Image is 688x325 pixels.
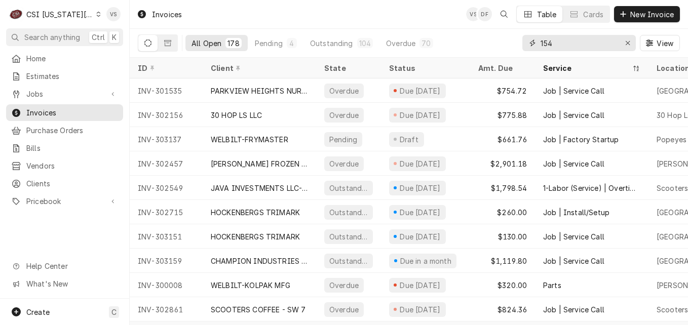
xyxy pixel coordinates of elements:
span: New Invoice [628,9,676,20]
a: Vendors [6,157,123,174]
button: Open search [496,6,512,22]
div: 30 HOP LS LLC [211,110,262,120]
span: Invoices [26,107,118,118]
div: Outstanding [328,256,369,266]
div: JAVA INVESTMENTS LLC-SCOOTERS [211,183,308,193]
div: Vicky Stuesse's Avatar [106,7,121,21]
div: INV-302457 [130,151,203,176]
span: What's New [26,278,117,289]
div: $775.88 [470,103,535,127]
a: Go to Jobs [6,86,123,102]
div: $260.00 [470,200,535,224]
div: $824.36 [470,297,535,321]
div: [PERSON_NAME] FROZEN CUSTARD MAIN [211,158,308,169]
div: Job | Service Call [543,86,604,96]
div: Due [DATE] [399,231,442,242]
a: Go to Help Center [6,258,123,274]
div: $1,798.54 [470,176,535,200]
a: Purchase Orders [6,122,123,139]
div: C [9,7,23,21]
div: Amt. Due [478,63,525,73]
span: Purchase Orders [26,125,118,136]
span: Jobs [26,89,103,99]
div: $130.00 [470,224,535,249]
div: Draft [398,134,420,145]
button: View [640,35,680,51]
div: CSI Kansas City's Avatar [9,7,23,21]
a: Invoices [6,104,123,121]
div: $320.00 [470,273,535,297]
span: Pricebook [26,196,103,207]
div: State [324,63,373,73]
div: PARKVIEW HEIGHTS NURSING & REHAB [211,86,308,96]
span: View [655,38,675,49]
div: $2,901.18 [470,151,535,176]
div: Due [DATE] [399,280,442,291]
div: Overdue [386,38,415,49]
div: VS [466,7,480,21]
div: Due [DATE] [399,183,442,193]
div: Job | Service Call [543,158,604,169]
div: 104 [359,38,371,49]
div: 1-Labor (Service) | Overtime | Incurred [543,183,640,193]
div: HOCKENBERGS TRIMARK [211,231,300,242]
div: Client [211,63,306,73]
div: SCOOTERS COFFEE - SW 7 [211,304,306,315]
div: Job | Service Call [543,256,604,266]
div: Due [DATE] [399,110,442,120]
div: Outstanding [328,231,369,242]
a: Bills [6,140,123,156]
div: INV-302715 [130,200,203,224]
div: Due in a month [399,256,452,266]
a: Estimates [6,68,123,85]
div: 4 [289,38,295,49]
div: All Open [192,38,221,49]
div: Status [389,63,460,73]
div: Pending [328,134,358,145]
div: Outstanding [328,207,369,218]
div: INV-303151 [130,224,203,249]
span: Help Center [26,261,117,271]
div: INV-301535 [130,78,203,103]
span: Estimates [26,71,118,82]
div: WELBILT-KOLPAK MFG [211,280,290,291]
div: Job | Install/Setup [543,207,609,218]
span: Search anything [24,32,80,43]
div: Overdue [328,86,360,96]
input: Keyword search [541,35,617,51]
span: Clients [26,178,118,189]
div: Job | Service Call [543,304,604,315]
a: Go to What's New [6,275,123,292]
div: Vicky Stuesse's Avatar [466,7,480,21]
div: 70 [422,38,431,49]
div: Job | Factory Startup [543,134,619,145]
div: CSI [US_STATE][GEOGRAPHIC_DATA] [26,9,93,20]
span: Bills [26,143,118,153]
div: $1,119.80 [470,249,535,273]
div: INV-302861 [130,297,203,321]
div: Overdue [328,304,360,315]
button: New Invoice [614,6,680,22]
div: DF [478,7,492,21]
span: Ctrl [92,32,105,43]
div: Job | Service Call [543,110,604,120]
div: VS [106,7,121,21]
div: CHAMPION INDUSTRIES WARRANTY [211,256,308,266]
div: $661.76 [470,127,535,151]
a: Clients [6,175,123,192]
div: Overdue [328,110,360,120]
div: Pending [255,38,283,49]
a: Go to Pricebook [6,193,123,210]
div: Table [537,9,557,20]
span: K [112,32,117,43]
div: Job | Service Call [543,231,604,242]
div: Due [DATE] [399,304,442,315]
div: INV-300008 [130,273,203,297]
span: C [111,307,117,317]
span: Home [26,53,118,64]
div: HOCKENBERGS TRIMARK [211,207,300,218]
span: Vendors [26,160,118,171]
div: INV-303159 [130,249,203,273]
div: Parts [543,280,561,291]
div: $754.72 [470,78,535,103]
